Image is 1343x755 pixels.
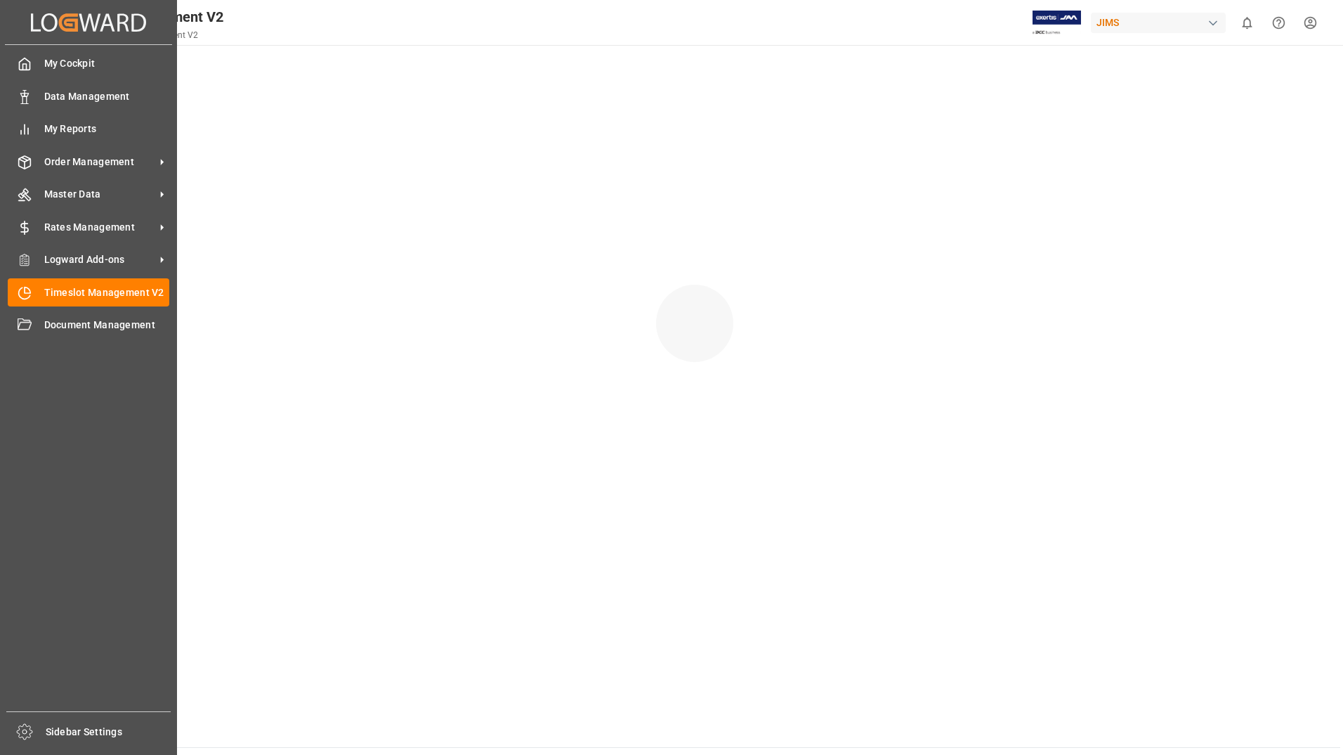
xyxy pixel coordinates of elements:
a: My Cockpit [8,50,169,77]
a: Timeslot Management V2 [8,278,169,306]
span: My Cockpit [44,56,170,71]
span: Logward Add-ons [44,252,155,267]
div: JIMS [1091,13,1226,33]
span: Sidebar Settings [46,725,171,740]
span: My Reports [44,122,170,136]
button: show 0 new notifications [1231,7,1263,39]
span: Document Management [44,318,170,333]
img: Exertis%20JAM%20-%20Email%20Logo.jpg_1722504956.jpg [1033,11,1081,35]
span: Master Data [44,187,155,202]
button: Help Center [1263,7,1295,39]
span: Data Management [44,89,170,104]
span: Rates Management [44,220,155,235]
a: Data Management [8,82,169,110]
span: Order Management [44,155,155,169]
span: Timeslot Management V2 [44,285,170,300]
button: JIMS [1091,9,1231,36]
